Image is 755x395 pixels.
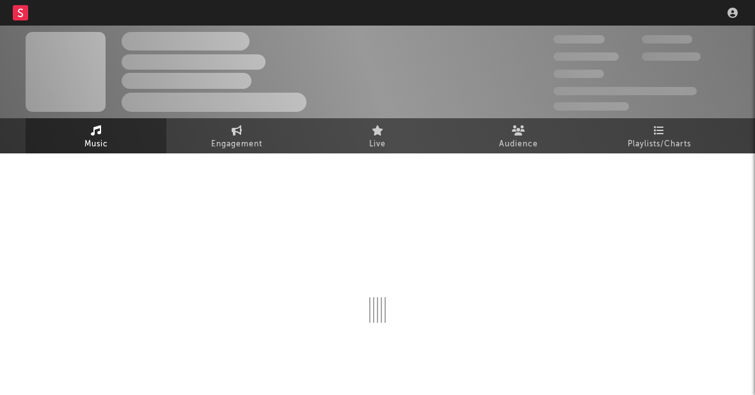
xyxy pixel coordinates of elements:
[642,35,692,43] span: 100,000
[628,137,691,152] span: Playlists/Charts
[166,118,307,153] a: Engagement
[211,137,262,152] span: Engagement
[553,102,629,111] span: Jump Score: 85.0
[307,118,448,153] a: Live
[553,35,605,43] span: 300,000
[589,118,729,153] a: Playlists/Charts
[369,137,386,152] span: Live
[642,52,701,61] span: 1,000,000
[499,137,538,152] span: Audience
[553,52,619,61] span: 50,000,000
[448,118,589,153] a: Audience
[26,118,166,153] a: Music
[553,70,604,78] span: 100,000
[84,137,108,152] span: Music
[553,87,697,95] span: 50,000,000 Monthly Listeners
